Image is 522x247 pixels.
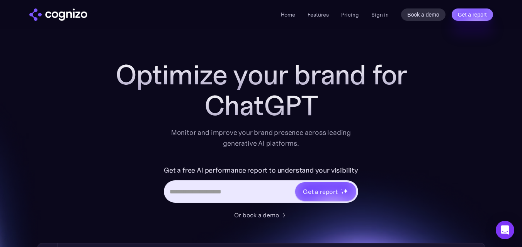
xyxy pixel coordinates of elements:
[308,11,329,18] a: Features
[166,127,356,149] div: Monitor and improve your brand presence across leading generative AI platforms.
[496,221,514,239] div: Open Intercom Messenger
[164,164,358,207] form: Hero URL Input Form
[341,192,344,194] img: star
[294,181,357,202] a: Get a reportstarstarstar
[29,8,87,21] img: cognizo logo
[303,187,338,196] div: Get a report
[164,164,358,176] label: Get a free AI performance report to understand your visibility
[341,189,342,190] img: star
[234,210,279,220] div: Or book a demo
[401,8,445,21] a: Book a demo
[107,90,416,121] div: ChatGPT
[343,188,348,193] img: star
[281,11,295,18] a: Home
[371,10,389,19] a: Sign in
[341,11,359,18] a: Pricing
[234,210,288,220] a: Or book a demo
[452,8,493,21] a: Get a report
[107,59,416,90] h1: Optimize your brand for
[29,8,87,21] a: home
